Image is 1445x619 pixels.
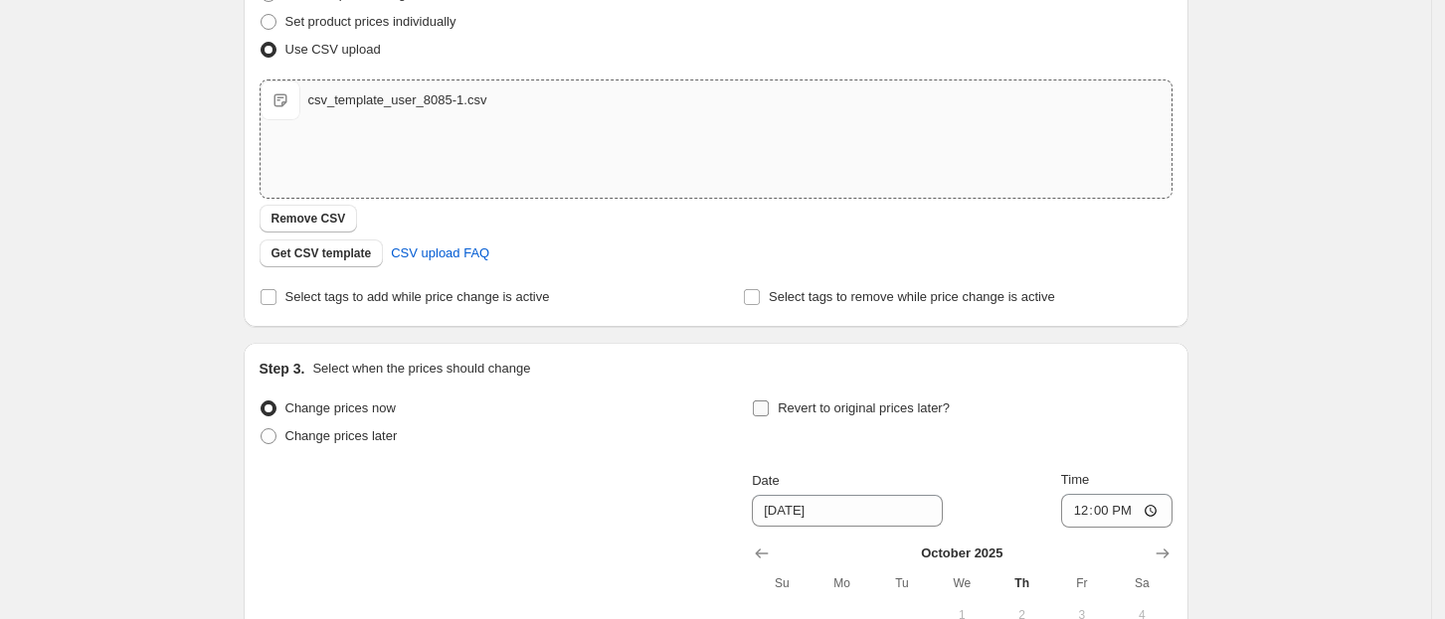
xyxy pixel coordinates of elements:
span: Time [1061,472,1089,487]
span: Select tags to remove while price change is active [769,289,1055,304]
span: Revert to original prices later? [778,400,950,415]
span: We [940,575,984,591]
input: 12:00 [1061,494,1173,528]
button: Show previous month, September 2025 [748,540,776,567]
th: Sunday [752,567,812,599]
th: Friday [1052,567,1112,599]
span: CSV upload FAQ [391,243,489,263]
button: Remove CSV [260,205,358,232]
th: Monday [813,567,872,599]
span: Mo [820,575,864,591]
a: CSV upload FAQ [379,237,501,269]
span: Fr [1060,575,1104,591]
span: Use CSV upload [285,42,381,57]
span: Set product prices individually [285,14,456,29]
th: Wednesday [932,567,992,599]
button: Show next month, November 2025 [1149,540,1176,567]
span: Change prices later [285,428,398,443]
th: Tuesday [872,567,932,599]
span: Date [752,473,779,488]
p: Select when the prices should change [312,359,530,379]
span: Th [999,575,1043,591]
button: Get CSV template [260,239,384,267]
span: Tu [880,575,924,591]
input: 10/9/2025 [752,495,943,527]
span: Get CSV template [271,245,372,261]
span: Select tags to add while price change is active [285,289,550,304]
span: Sa [1120,575,1164,591]
span: Su [760,575,804,591]
th: Saturday [1112,567,1172,599]
h2: Step 3. [260,359,305,379]
span: Change prices now [285,400,396,415]
div: csv_template_user_8085-1.csv [308,90,487,110]
span: Remove CSV [271,211,346,227]
th: Thursday [992,567,1051,599]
